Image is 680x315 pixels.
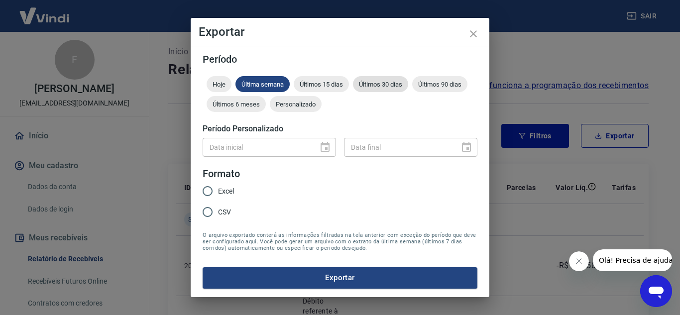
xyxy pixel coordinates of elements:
button: close [461,22,485,46]
input: DD/MM/YYYY [203,138,311,156]
input: DD/MM/YYYY [344,138,453,156]
h5: Período [203,54,477,64]
div: Últimos 90 dias [412,76,467,92]
div: Hoje [207,76,231,92]
span: Hoje [207,81,231,88]
div: Últimos 6 meses [207,96,266,112]
span: Últimos 30 dias [353,81,408,88]
iframe: Fechar mensagem [569,251,589,271]
span: O arquivo exportado conterá as informações filtradas na tela anterior com exceção do período que ... [203,232,477,251]
h5: Período Personalizado [203,124,477,134]
span: Olá! Precisa de ajuda? [6,7,84,15]
span: Excel [218,186,234,197]
div: Personalizado [270,96,322,112]
span: Últimos 90 dias [412,81,467,88]
legend: Formato [203,167,240,181]
span: Últimos 6 meses [207,101,266,108]
div: Última semana [235,76,290,92]
span: Últimos 15 dias [294,81,349,88]
div: Últimos 30 dias [353,76,408,92]
h4: Exportar [199,26,481,38]
iframe: Mensagem da empresa [593,249,672,271]
iframe: Botão para abrir a janela de mensagens [640,275,672,307]
span: Personalizado [270,101,322,108]
button: Exportar [203,267,477,288]
div: Últimos 15 dias [294,76,349,92]
span: Última semana [235,81,290,88]
span: CSV [218,207,231,217]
